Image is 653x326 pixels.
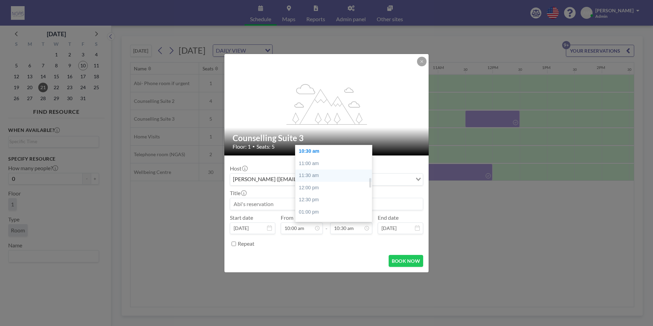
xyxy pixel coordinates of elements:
[232,175,372,184] span: [PERSON_NAME] ([EMAIL_ADDRESS][DOMAIN_NAME])
[233,143,251,150] span: Floor: 1
[287,83,367,124] g: flex-grow: 1.2;
[238,240,254,247] label: Repeat
[230,190,246,196] label: Title
[281,214,293,221] label: From
[295,206,375,218] div: 01:00 pm
[295,218,375,231] div: 01:30 pm
[389,255,423,267] button: BOOK NOW
[252,144,255,149] span: •
[230,198,423,210] input: Abi's reservation
[295,158,375,170] div: 11:00 am
[233,133,421,143] h2: Counselling Suite 3
[295,194,375,206] div: 12:30 pm
[378,214,399,221] label: End date
[325,217,328,232] span: -
[295,169,375,182] div: 11:30 am
[295,145,375,158] div: 10:30 am
[256,143,275,150] span: Seats: 5
[373,175,412,184] input: Search for option
[295,182,375,194] div: 12:00 pm
[230,174,423,185] div: Search for option
[230,214,253,221] label: Start date
[230,165,247,172] label: Host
